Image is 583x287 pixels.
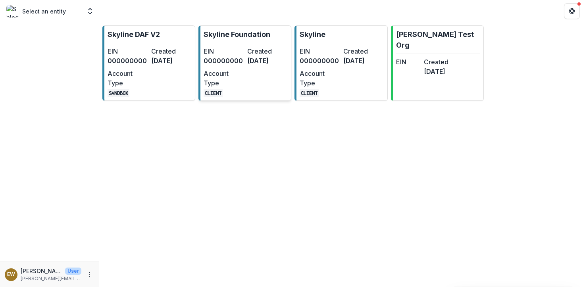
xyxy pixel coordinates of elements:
p: User [65,268,81,275]
dt: Account Type [300,69,340,88]
dd: [DATE] [151,56,192,65]
p: [PERSON_NAME][EMAIL_ADDRESS][DOMAIN_NAME] [21,275,81,282]
dd: 000000000 [300,56,340,65]
dd: 000000000 [204,56,244,65]
a: Skyline FoundationEIN000000000Created[DATE]Account TypeCLIENT [198,25,291,101]
div: Eddie Whitfield [7,272,15,277]
dt: Account Type [204,69,244,88]
dt: Created [343,46,384,56]
dt: EIN [300,46,340,56]
dt: EIN [108,46,148,56]
dt: Created [247,46,288,56]
dd: [DATE] [343,56,384,65]
p: [PERSON_NAME] [21,267,62,275]
dt: EIN [396,57,421,67]
code: CLIENT [300,89,319,97]
img: Select an entity [6,5,19,17]
p: [PERSON_NAME] Test Org [396,29,480,50]
dd: [DATE] [424,67,448,76]
code: SANDBOX [108,89,129,97]
a: SkylineEIN000000000Created[DATE]Account TypeCLIENT [294,25,387,101]
dd: 000000000 [108,56,148,65]
code: CLIENT [204,89,223,97]
p: Skyline [300,29,325,40]
p: Skyline DAF V2 [108,29,160,40]
a: [PERSON_NAME] Test OrgEINCreated[DATE] [391,25,484,101]
dt: EIN [204,46,244,56]
button: More [85,270,94,279]
p: Select an entity [22,7,66,15]
button: Get Help [564,3,580,19]
p: Skyline Foundation [204,29,270,40]
dt: Created [424,57,448,67]
dd: [DATE] [247,56,288,65]
dt: Account Type [108,69,148,88]
button: Open entity switcher [85,3,96,19]
a: Skyline DAF V2EIN000000000Created[DATE]Account TypeSANDBOX [102,25,195,101]
dt: Created [151,46,192,56]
